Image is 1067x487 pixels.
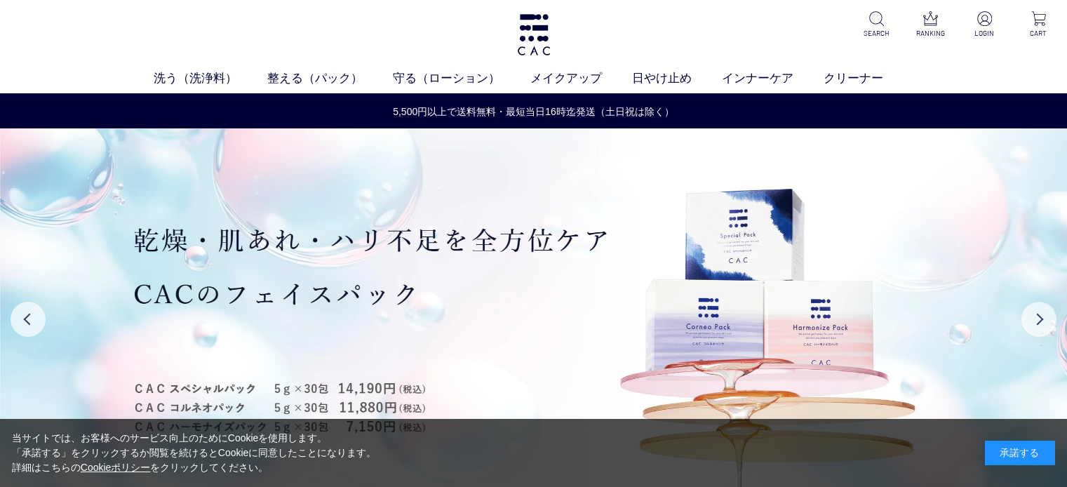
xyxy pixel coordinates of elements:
[722,69,824,88] a: インナーケア
[154,69,267,88] a: 洗う（洗浄料）
[1,105,1066,119] a: 5,500円以上で送料無料・最短当日16時迄発送（土日祝は除く）
[967,11,1002,39] a: LOGIN
[859,28,894,39] p: SEARCH
[12,431,377,475] div: 当サイトでは、お客様へのサービス向上のためにCookieを使用します。 「承諾する」をクリックするか閲覧を続けるとCookieに同意したことになります。 詳細はこちらの をクリックしてください。
[632,69,722,88] a: 日やけ止め
[516,14,552,55] img: logo
[913,11,948,39] a: RANKING
[530,69,632,88] a: メイクアップ
[1021,11,1056,39] a: CART
[913,28,948,39] p: RANKING
[859,11,894,39] a: SEARCH
[81,462,151,473] a: Cookieポリシー
[393,69,530,88] a: 守る（ローション）
[985,441,1055,465] div: 承諾する
[11,302,46,337] button: Previous
[1021,302,1056,337] button: Next
[267,69,393,88] a: 整える（パック）
[967,28,1002,39] p: LOGIN
[1021,28,1056,39] p: CART
[824,69,913,88] a: クリーナー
